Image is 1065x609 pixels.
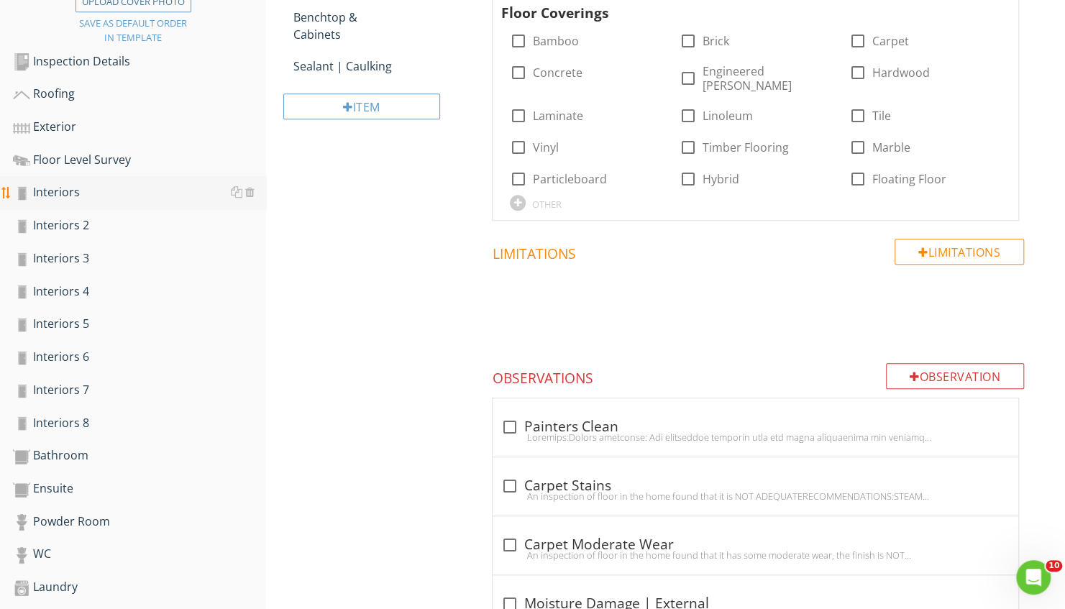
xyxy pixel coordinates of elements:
div: Benchtop & Cabinets [293,9,457,43]
div: Interiors 3 [13,249,266,268]
div: Ensuite [13,480,266,498]
div: OTHER [532,198,562,210]
div: Bathroom [13,447,266,465]
div: Interiors 4 [13,283,266,301]
label: Particleboard [533,172,607,186]
label: Carpet [872,34,908,48]
div: Save as default order in template [79,17,187,45]
label: Bamboo [533,34,579,48]
div: Exterior [13,118,266,137]
label: Vinyl [533,140,559,155]
div: Interiors 5 [13,315,266,334]
span: 10 [1046,560,1062,572]
div: Interiors 7 [13,381,266,400]
label: Laminate [533,109,583,123]
div: Floor Level Survey [13,151,266,170]
div: Interiors 6 [13,348,266,367]
label: Brick [703,34,729,48]
div: Interiors 2 [13,216,266,235]
div: Inspection Details [13,52,266,71]
div: An inspection of floor in the home found that it is NOT ADEQUATERECOMMENDATIONS:STEAM CLEAN | REP... [501,490,1010,502]
div: Interiors [13,183,266,202]
label: Linoleum [703,109,753,123]
div: Interiors 8 [13,414,266,433]
label: Tile [872,109,890,123]
iframe: Intercom live chat [1016,560,1051,595]
div: Loremips:Dolors ametconse: Adi elitseddoe temporin utla etd magna aliquaenima min veniamq nostrud... [501,431,1010,443]
label: Timber Flooring [703,140,789,155]
label: Marble [872,140,910,155]
h4: Observations [493,363,1024,388]
label: Floating Floor [872,172,946,186]
h4: Limitations [493,239,1024,263]
button: Save as default orderin template [73,21,193,41]
div: Laundry [13,578,266,597]
label: Hardwood [872,65,929,80]
label: Concrete [533,65,582,80]
div: Observation [886,363,1024,389]
div: Limitations [895,239,1024,265]
div: An inspection of floor in the home found that it has some moderate wear, the finish is NOT ADEQUA... [501,549,1010,561]
label: Engineered [PERSON_NAME] [703,64,832,93]
div: Roofing [13,85,266,104]
label: Hybrid [703,172,739,186]
div: Item [283,93,440,119]
div: Powder Room [13,513,266,531]
div: WC [13,545,266,564]
div: Sealant | Caulking [293,58,457,75]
